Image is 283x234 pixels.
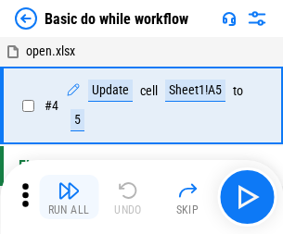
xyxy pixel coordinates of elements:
div: cell [140,84,158,98]
img: Run All [58,179,80,202]
img: Settings menu [246,7,268,30]
div: Skip [176,204,199,216]
div: to [233,84,243,98]
button: Skip [158,175,217,219]
span: # 4 [45,98,58,113]
span: open.xlsx [26,43,75,58]
div: 5 [71,109,84,131]
img: Main button [232,182,262,212]
div: Update [88,80,133,102]
div: Basic do while workflow [45,10,188,28]
button: Run All [39,175,98,219]
img: Support [222,11,237,26]
img: Skip [176,179,199,202]
div: Sheet1!A5 [165,80,225,102]
div: Run All [48,204,90,216]
img: Back [15,7,37,30]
